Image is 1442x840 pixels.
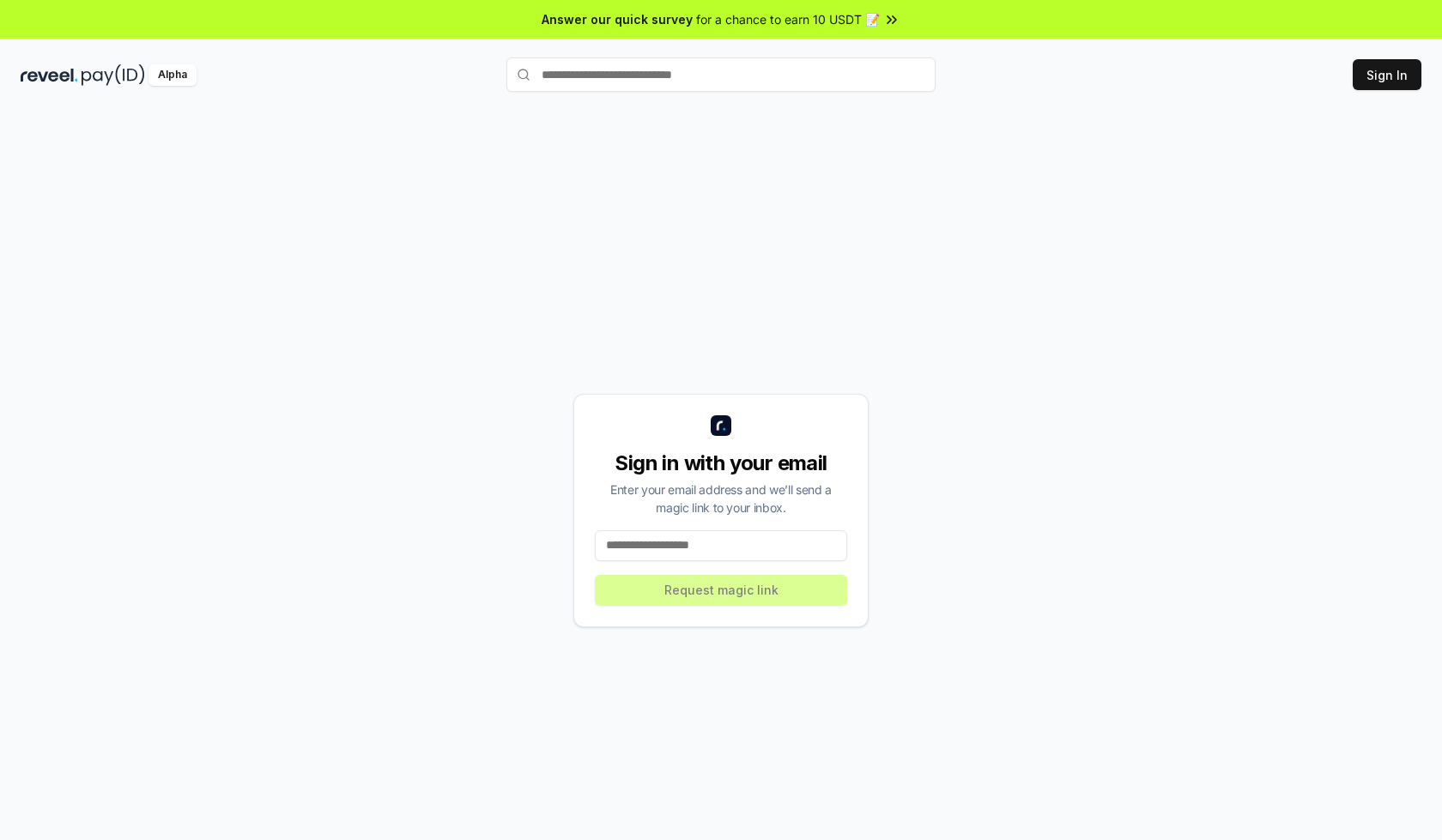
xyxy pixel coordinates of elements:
[696,10,880,28] span: for a chance to earn 10 USDT 📝
[82,64,145,86] img: pay_id
[148,64,197,86] div: Alpha
[542,10,693,28] span: Answer our quick survey
[595,480,847,517] div: Enter your email address and we’ll send a magic link to your inbox.
[1353,59,1421,90] button: Sign In
[711,415,731,436] img: logo_small
[21,64,78,86] img: reveel_dark
[595,450,847,477] div: Sign in with your email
